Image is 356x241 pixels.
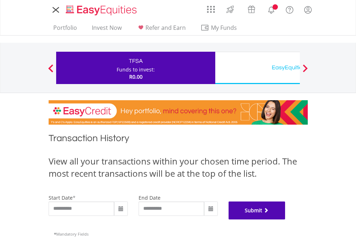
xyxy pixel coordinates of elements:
[49,132,308,148] h1: Transaction History
[49,194,73,201] label: start date
[134,24,189,35] a: Refer and Earn
[117,66,155,73] div: Funds to invest:
[299,2,317,18] a: My Profile
[89,24,125,35] a: Invest Now
[129,73,143,80] span: R0.00
[64,4,140,16] img: EasyEquities_Logo.png
[63,2,140,16] a: Home page
[200,23,248,32] span: My Funds
[298,68,312,75] button: Next
[262,2,280,16] a: Notifications
[207,5,215,13] img: grid-menu-icon.svg
[49,155,308,180] div: View all your transactions within your chosen time period. The most recent transactions will be a...
[49,100,308,125] img: EasyCredit Promotion Banner
[224,4,236,15] img: thrive-v2.svg
[241,2,262,15] a: Vouchers
[139,194,161,201] label: end date
[145,24,186,32] span: Refer and Earn
[54,231,89,237] span: Mandatory Fields
[202,2,220,13] a: AppsGrid
[229,201,285,219] button: Submit
[44,68,58,75] button: Previous
[50,24,80,35] a: Portfolio
[280,2,299,16] a: FAQ's and Support
[60,56,211,66] div: TFSA
[245,4,257,15] img: vouchers-v2.svg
